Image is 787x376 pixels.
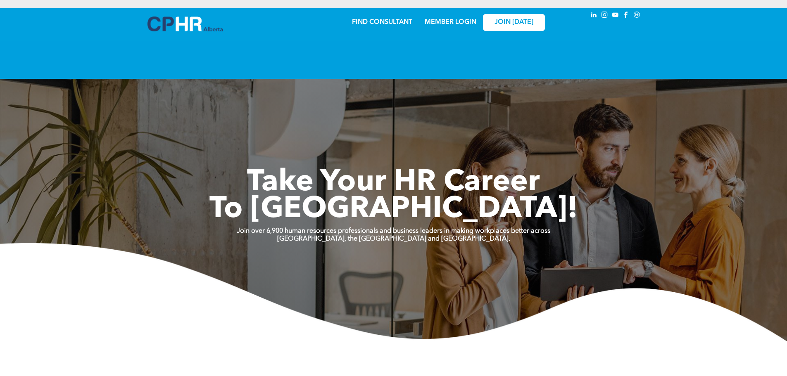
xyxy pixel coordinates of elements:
[209,195,578,225] span: To [GEOGRAPHIC_DATA]!
[237,228,550,234] strong: Join over 6,900 human resources professionals and business leaders in making workplaces better ac...
[611,10,620,21] a: youtube
[590,10,599,21] a: linkedin
[495,19,533,26] span: JOIN [DATE]
[147,17,223,31] img: A blue and white logo for cp alberta
[425,19,476,26] a: MEMBER LOGIN
[352,19,412,26] a: FIND CONSULTANT
[622,10,631,21] a: facebook
[483,14,545,31] a: JOIN [DATE]
[277,236,510,242] strong: [GEOGRAPHIC_DATA], the [GEOGRAPHIC_DATA] and [GEOGRAPHIC_DATA].
[632,10,642,21] a: Social network
[247,168,540,198] span: Take Your HR Career
[600,10,609,21] a: instagram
